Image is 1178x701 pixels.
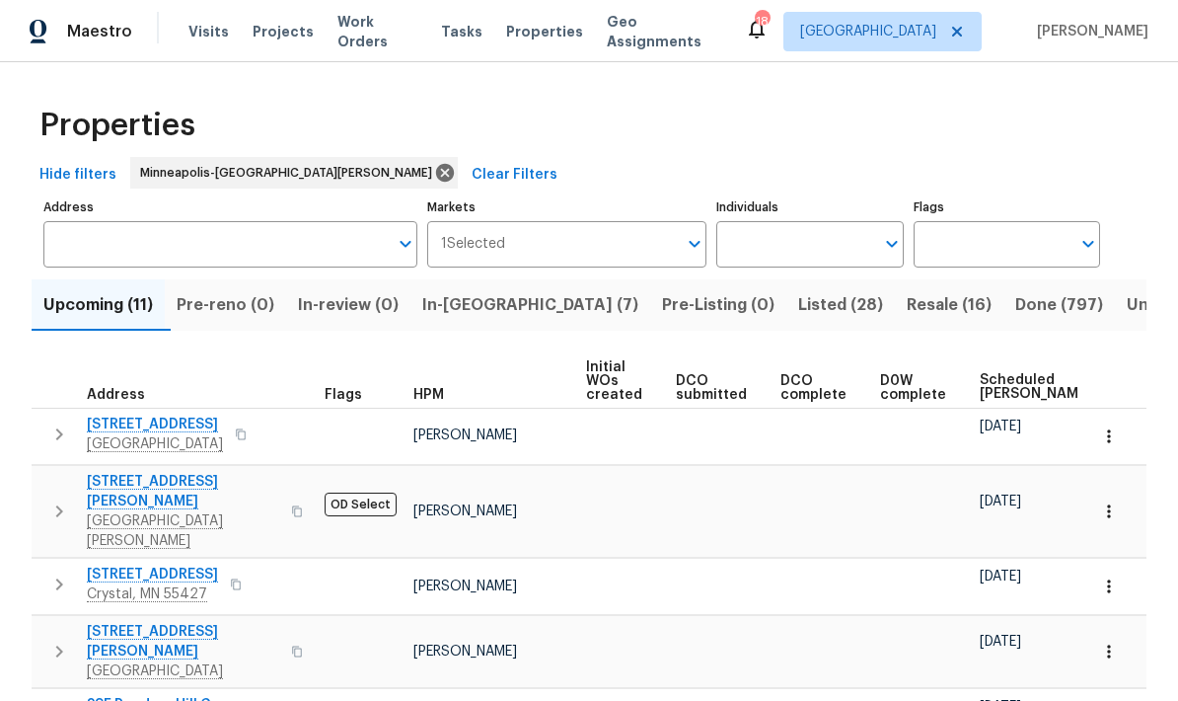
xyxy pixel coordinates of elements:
span: [DATE] [980,420,1021,433]
div: 18 [755,12,769,32]
span: Address [87,388,145,402]
span: [PERSON_NAME] [413,505,517,518]
span: In-[GEOGRAPHIC_DATA] (7) [422,291,638,319]
span: [PERSON_NAME] [1029,22,1148,41]
span: Tasks [441,25,482,39]
button: Hide filters [32,157,124,194]
span: Hide filters [39,163,116,188]
span: Geo Assignments [607,12,721,51]
span: Pre-reno (0) [177,291,274,319]
span: Properties [39,116,195,135]
span: [DATE] [980,570,1021,584]
span: 1 Selected [441,236,505,253]
button: Open [392,230,419,258]
span: Done (797) [1015,291,1103,319]
span: DCO submitted [676,374,747,402]
span: [GEOGRAPHIC_DATA] [800,22,936,41]
span: [DATE] [980,495,1021,508]
span: Flags [325,388,362,402]
span: Upcoming (11) [43,291,153,319]
span: [DATE] [980,635,1021,649]
label: Individuals [716,201,903,213]
label: Flags [914,201,1100,213]
span: [PERSON_NAME] [413,428,517,442]
button: Open [681,230,708,258]
span: Work Orders [337,12,417,51]
span: Pre-Listing (0) [662,291,774,319]
span: DCO complete [780,374,847,402]
span: HPM [413,388,444,402]
button: Open [878,230,906,258]
span: Properties [506,22,583,41]
span: D0W complete [880,374,946,402]
span: Visits [188,22,229,41]
span: Listed (28) [798,291,883,319]
label: Address [43,201,417,213]
span: Scheduled [PERSON_NAME] [980,373,1091,401]
span: [PERSON_NAME] [413,580,517,593]
label: Markets [427,201,707,213]
div: Minneapolis-[GEOGRAPHIC_DATA][PERSON_NAME] [130,157,458,189]
span: OD Select [325,493,397,516]
span: Clear Filters [472,163,557,188]
span: [PERSON_NAME] [413,645,517,659]
button: Open [1074,230,1102,258]
span: In-review (0) [298,291,399,319]
button: Clear Filters [464,157,565,194]
span: Initial WOs created [586,360,642,402]
span: Projects [253,22,314,41]
span: Resale (16) [907,291,992,319]
span: Maestro [67,22,132,41]
span: Minneapolis-[GEOGRAPHIC_DATA][PERSON_NAME] [140,163,440,183]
